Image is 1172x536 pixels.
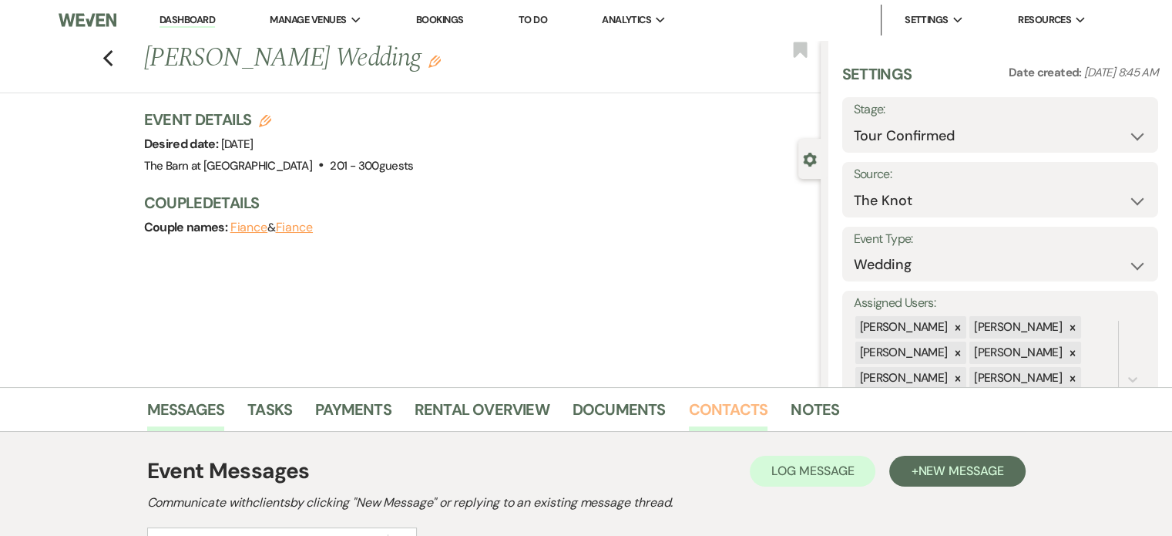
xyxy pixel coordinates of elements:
[905,12,949,28] span: Settings
[854,228,1147,251] label: Event Type:
[59,4,116,36] img: Weven Logo
[160,13,215,28] a: Dashboard
[573,397,666,431] a: Documents
[275,221,313,234] button: Fiance
[854,292,1147,315] label: Assigned Users:
[147,455,310,487] h1: Event Messages
[416,13,464,26] a: Bookings
[144,136,221,152] span: Desired date:
[144,219,230,235] span: Couple names:
[750,456,875,487] button: Log Message
[689,397,768,431] a: Contacts
[1018,12,1071,28] span: Resources
[147,397,225,431] a: Messages
[855,316,950,339] div: [PERSON_NAME]
[519,13,547,26] a: To Do
[247,397,292,431] a: Tasks
[889,456,1025,487] button: +New Message
[415,397,549,431] a: Rental Overview
[855,342,950,364] div: [PERSON_NAME]
[147,494,1026,512] h2: Communicate with clients by clicking "New Message" or replying to an existing message thread.
[1009,65,1084,80] span: Date created:
[315,397,391,431] a: Payments
[602,12,651,28] span: Analytics
[791,397,839,431] a: Notes
[842,63,912,97] h3: Settings
[771,463,854,479] span: Log Message
[855,367,950,389] div: [PERSON_NAME]
[144,192,805,214] h3: Couple Details
[330,158,413,174] span: 201 - 300 guests
[1084,65,1158,80] span: [DATE] 8:45 AM
[270,12,346,28] span: Manage Venues
[969,342,1064,364] div: [PERSON_NAME]
[221,137,254,152] span: [DATE]
[144,109,414,130] h3: Event Details
[803,151,817,166] button: Close lead details
[854,99,1147,121] label: Stage:
[144,40,680,77] h1: [PERSON_NAME] Wedding
[918,463,1003,479] span: New Message
[854,163,1147,186] label: Source:
[428,54,441,68] button: Edit
[969,367,1064,389] div: [PERSON_NAME]
[230,221,268,234] button: Fiance
[969,316,1064,339] div: [PERSON_NAME]
[144,158,312,174] span: The Barn at [GEOGRAPHIC_DATA]
[230,220,313,235] span: &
